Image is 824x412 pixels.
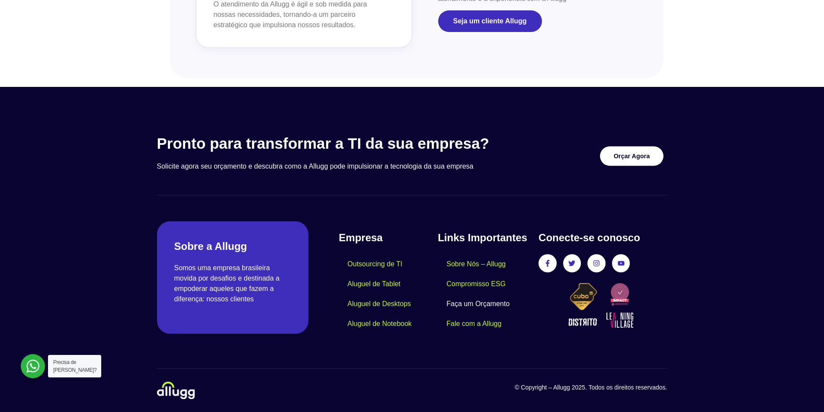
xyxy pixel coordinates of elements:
[412,383,667,392] p: © Copyright – Allugg 2025. Todos os direitos reservados.
[438,10,542,32] a: Seja um cliente Allugg
[165,72,182,79] span: Cargo
[339,314,420,334] a: Aluguel de Notebook
[174,263,292,304] p: Somos uma empresa brasileira movida por desafios e destinada a empoderar aqueles que fazem a dife...
[165,107,211,114] span: Tipo de Empresa
[600,147,664,166] a: Orçar Agora
[438,274,514,294] a: Compromisso ESG
[339,294,420,314] a: Aluguel de Desktops
[438,254,530,334] nav: Menu
[339,230,438,246] h4: Empresa
[339,274,409,294] a: Aluguel de Tablet
[157,161,529,172] p: Solicite agora seu orçamento e descubra como a Allugg pode impulsionar a tecnologia da sua empresa
[539,230,667,246] h4: Conecte-se conosco
[157,134,529,153] h3: Pronto para transformar a TI da sua empresa?
[453,18,527,25] span: Seja um cliente Allugg
[165,143,216,150] span: Tempo de Locação
[438,294,518,314] a: Faça um Orçamento
[53,359,96,373] span: Precisa de [PERSON_NAME]?
[174,239,292,254] h2: Sobre a Allugg
[438,230,530,246] h4: Links Importantes
[438,314,510,334] a: Fale com a Allugg
[165,1,196,8] span: Sobrenome
[165,36,218,43] span: Número de telefone
[339,254,411,274] a: Outsourcing de TI
[438,254,514,274] a: Sobre Nós – Allugg
[614,153,650,159] span: Orçar Agora
[339,254,438,334] nav: Menu
[157,382,195,399] img: locacao-de-equipamentos-allugg-logo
